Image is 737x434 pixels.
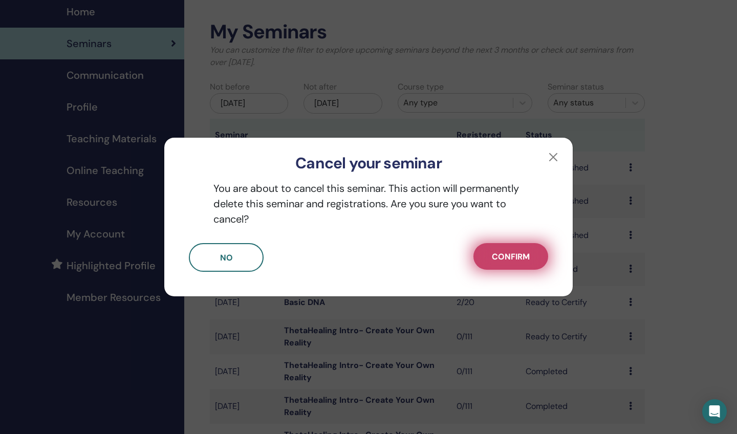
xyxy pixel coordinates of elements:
[189,181,548,227] p: You are about to cancel this seminar. This action will permanently delete this seminar and regist...
[181,154,556,172] h3: Cancel your seminar
[189,243,264,272] button: No
[702,399,727,424] div: Open Intercom Messenger
[492,251,530,262] span: Confirm
[220,252,233,263] span: No
[473,243,548,270] button: Confirm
